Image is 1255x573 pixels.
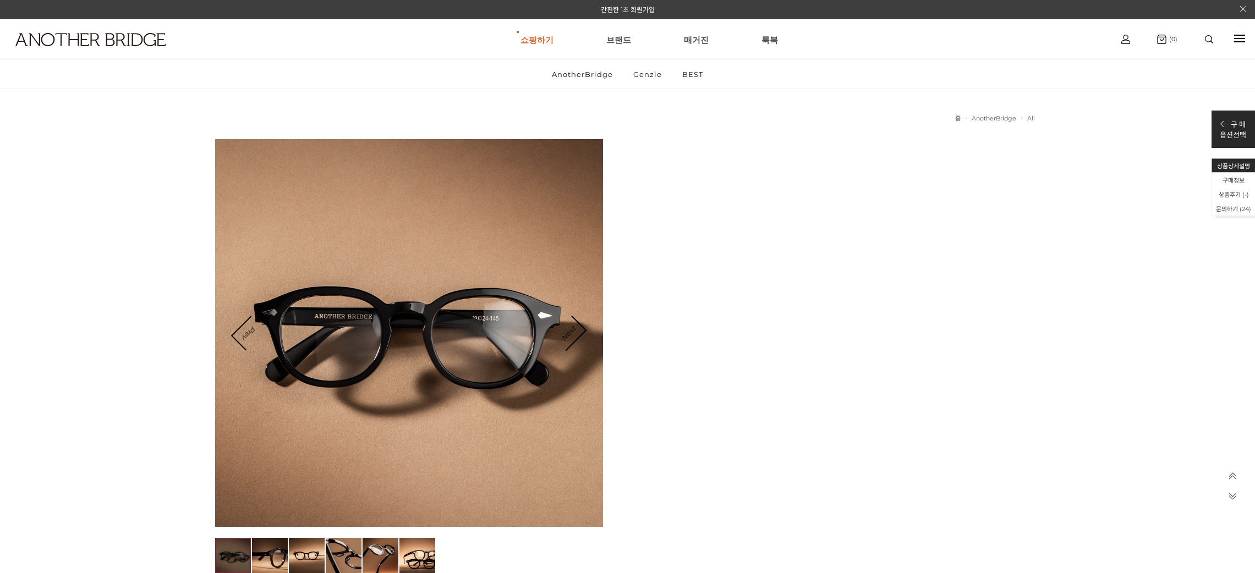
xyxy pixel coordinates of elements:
[673,60,713,89] a: BEST
[955,114,961,122] a: 홈
[520,20,553,59] a: 쇼핑하기
[1027,114,1035,122] a: All
[1157,35,1177,44] a: (0)
[215,139,603,527] img: d8a971c8d4098888606ba367a792ad14.jpg
[1220,129,1246,140] p: 옵션선택
[15,33,166,46] img: logo
[1220,119,1246,129] p: 구 매
[1245,191,1247,199] span: -
[1121,35,1130,44] img: cart
[542,60,622,89] a: AnotherBridge
[551,316,585,350] a: Next
[1205,35,1213,43] img: search
[601,5,655,14] a: 간편한 1초 회원가입
[1166,35,1177,43] span: (0)
[624,60,671,89] a: Genzie
[233,316,266,349] a: Prev
[972,114,1016,122] a: AnotherBridge
[1157,35,1166,44] img: cart
[684,20,709,59] a: 매거진
[606,20,631,59] a: 브랜드
[6,33,194,73] a: logo
[761,20,778,59] a: 룩북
